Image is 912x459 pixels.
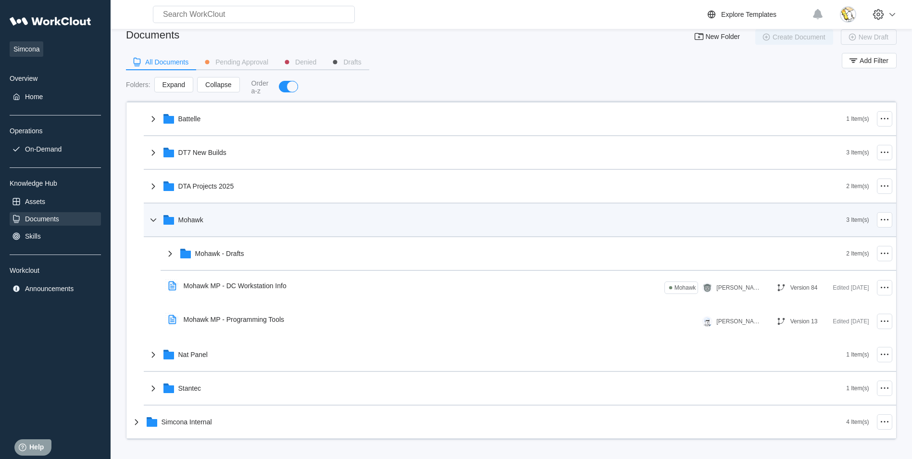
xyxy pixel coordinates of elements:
div: On-Demand [25,145,62,153]
div: Skills [25,232,41,240]
div: DT7 New Builds [178,149,226,156]
div: Battelle [178,115,201,123]
div: [PERSON_NAME] [716,318,760,325]
span: Collapse [205,81,231,88]
button: All Documents [126,55,196,69]
a: On-Demand [10,142,101,156]
a: Skills [10,229,101,243]
button: New Draft [841,29,897,45]
div: Home [25,93,43,101]
div: Knowledge Hub [10,179,101,187]
span: Create Document [773,34,825,40]
div: 3 Item(s) [846,149,869,156]
div: Documents [25,215,59,223]
div: Overview [10,75,101,82]
a: Assets [10,195,101,208]
div: Mohawk MP - Programming Tools [184,316,285,323]
div: Version 84 [790,284,818,291]
div: Version 13 [790,318,818,325]
div: Nat Panel [178,351,208,358]
div: All Documents [145,59,188,65]
div: Mohawk [178,216,203,224]
a: Documents [10,212,101,226]
div: DTA Projects 2025 [178,182,234,190]
div: Stantec [178,384,201,392]
div: Workclout [10,267,101,274]
div: Mohawk - Drafts [195,250,244,257]
div: Pending Approval [215,59,268,65]
div: 3 Item(s) [846,217,869,223]
img: gorilla.png [702,282,712,293]
div: 2 Item(s) [846,183,869,190]
button: Add Filter [842,53,897,68]
button: Pending Approval [196,55,276,69]
span: Expand [162,81,185,88]
span: Simcona [10,41,43,57]
a: Home [10,90,101,103]
div: 4 Item(s) [846,419,869,425]
div: Simcona Internal [162,418,212,426]
div: Announcements [25,285,74,293]
div: 1 Item(s) [846,351,869,358]
div: Explore Templates [721,11,776,18]
div: Mohawk [675,284,696,291]
img: clout-01.png [702,316,712,327]
button: Drafts [324,55,369,69]
div: Operations [10,127,101,135]
div: Denied [295,59,316,65]
div: Drafts [343,59,361,65]
span: Add Filter [860,57,888,64]
div: Order a-z [251,79,270,95]
div: Assets [25,198,45,205]
img: download.jpg [840,6,856,23]
div: Edited [DATE] [833,282,869,293]
a: Announcements [10,282,101,295]
button: New Folder [688,29,748,45]
button: Create Document [755,29,833,45]
a: Explore Templates [706,9,807,20]
div: 1 Item(s) [846,385,869,392]
div: Edited [DATE] [833,316,869,327]
span: New Folder [705,33,740,41]
button: Collapse [197,77,239,92]
div: 1 Item(s) [846,115,869,122]
button: Expand [154,77,193,92]
div: Documents [126,29,179,41]
div: Mohawk MP - DC Workstation Info [184,282,287,290]
div: [PERSON_NAME] [716,284,760,291]
span: New Draft [859,34,888,40]
button: Denied [276,55,324,69]
div: 2 Item(s) [846,250,869,257]
input: Search WorkClout [153,6,355,23]
div: Folders : [126,81,150,89]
